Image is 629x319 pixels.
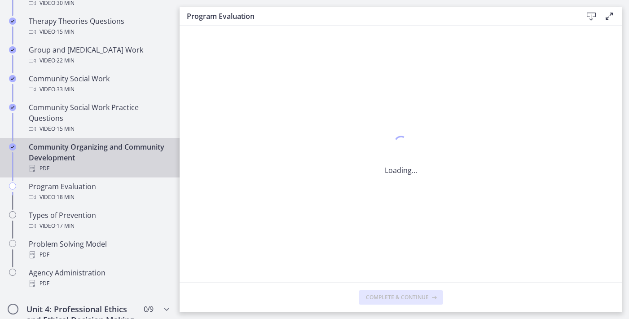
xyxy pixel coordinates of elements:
div: Video [29,192,169,203]
span: · 22 min [55,55,75,66]
span: · 33 min [55,84,75,95]
i: Completed [9,75,16,82]
div: Video [29,27,169,37]
i: Completed [9,46,16,53]
div: Video [29,55,169,66]
button: Complete & continue [359,290,443,305]
div: Agency Administration [29,267,169,289]
div: Video [29,124,169,134]
div: Program Evaluation [29,181,169,203]
span: · 15 min [55,124,75,134]
span: Complete & continue [366,294,429,301]
div: Therapy Theories Questions [29,16,169,37]
div: Types of Prevention [29,210,169,231]
div: Video [29,221,169,231]
span: · 17 min [55,221,75,231]
div: Group and [MEDICAL_DATA] Work [29,44,169,66]
h3: Program Evaluation [187,11,568,22]
div: PDF [29,249,169,260]
div: 1 [385,133,417,154]
div: PDF [29,163,169,174]
div: Problem Solving Model [29,239,169,260]
i: Completed [9,143,16,151]
div: Video [29,84,169,95]
div: Community Social Work Practice Questions [29,102,169,134]
div: PDF [29,278,169,289]
span: · 15 min [55,27,75,37]
i: Completed [9,104,16,111]
p: Loading... [385,165,417,176]
i: Completed [9,18,16,25]
div: Community Organizing and Community Development [29,142,169,174]
span: 0 / 9 [144,304,153,315]
div: Community Social Work [29,73,169,95]
span: · 18 min [55,192,75,203]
